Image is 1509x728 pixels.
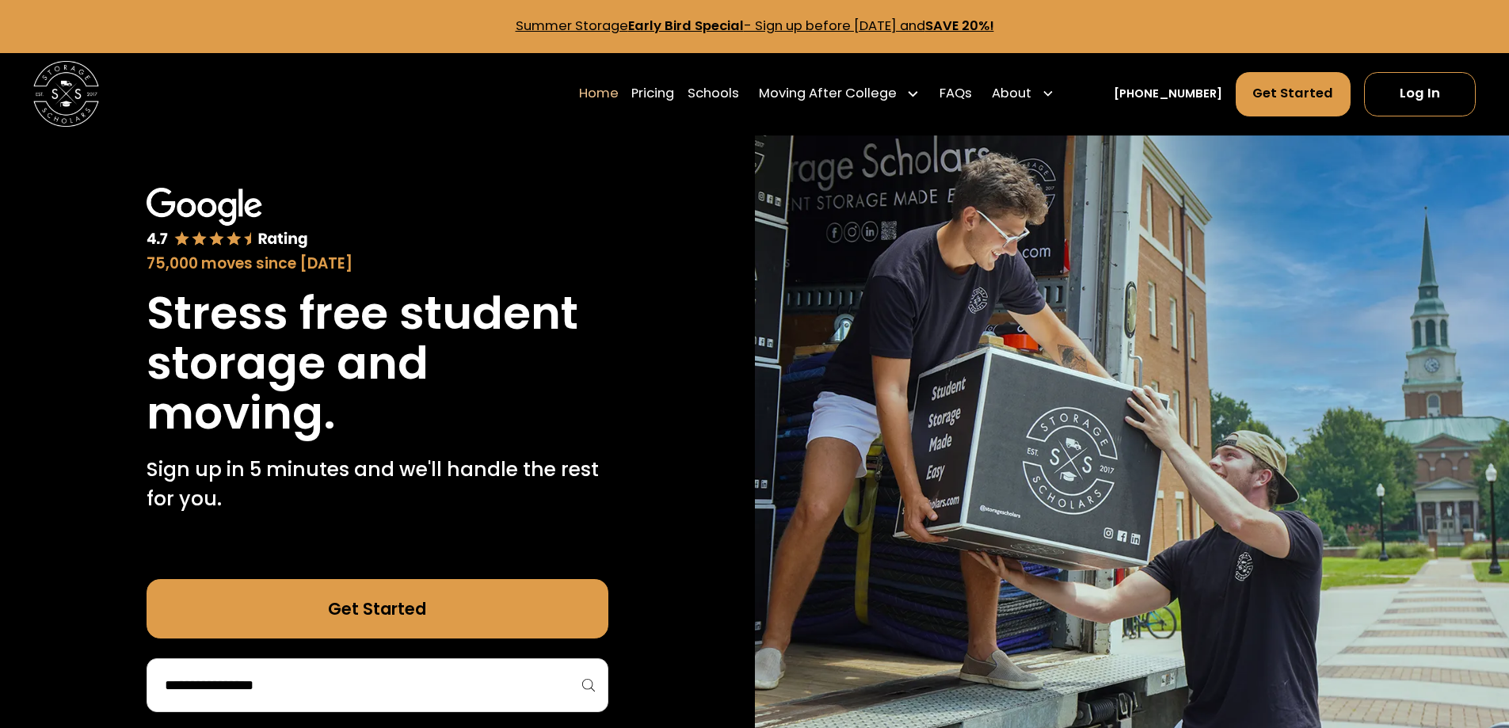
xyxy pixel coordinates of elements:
div: 75,000 moves since [DATE] [147,253,608,275]
a: Log In [1364,72,1476,116]
a: Pricing [631,71,674,116]
img: Storage Scholars main logo [33,61,99,127]
strong: Early Bird Special [628,17,744,35]
a: Summer StorageEarly Bird Special- Sign up before [DATE] andSAVE 20%! [516,17,994,35]
a: [PHONE_NUMBER] [1114,86,1222,103]
p: Sign up in 5 minutes and we'll handle the rest for you. [147,455,608,514]
a: home [33,61,99,127]
a: Get Started [147,579,608,638]
a: Get Started [1236,72,1351,116]
div: Moving After College [759,84,897,104]
a: Schools [688,71,739,116]
a: FAQs [939,71,972,116]
strong: SAVE 20%! [925,17,994,35]
img: Google 4.7 star rating [147,188,308,250]
h1: Stress free student storage and moving. [147,288,608,438]
div: About [985,71,1061,116]
a: Home [579,71,619,116]
div: About [992,84,1031,104]
div: Moving After College [753,71,927,116]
